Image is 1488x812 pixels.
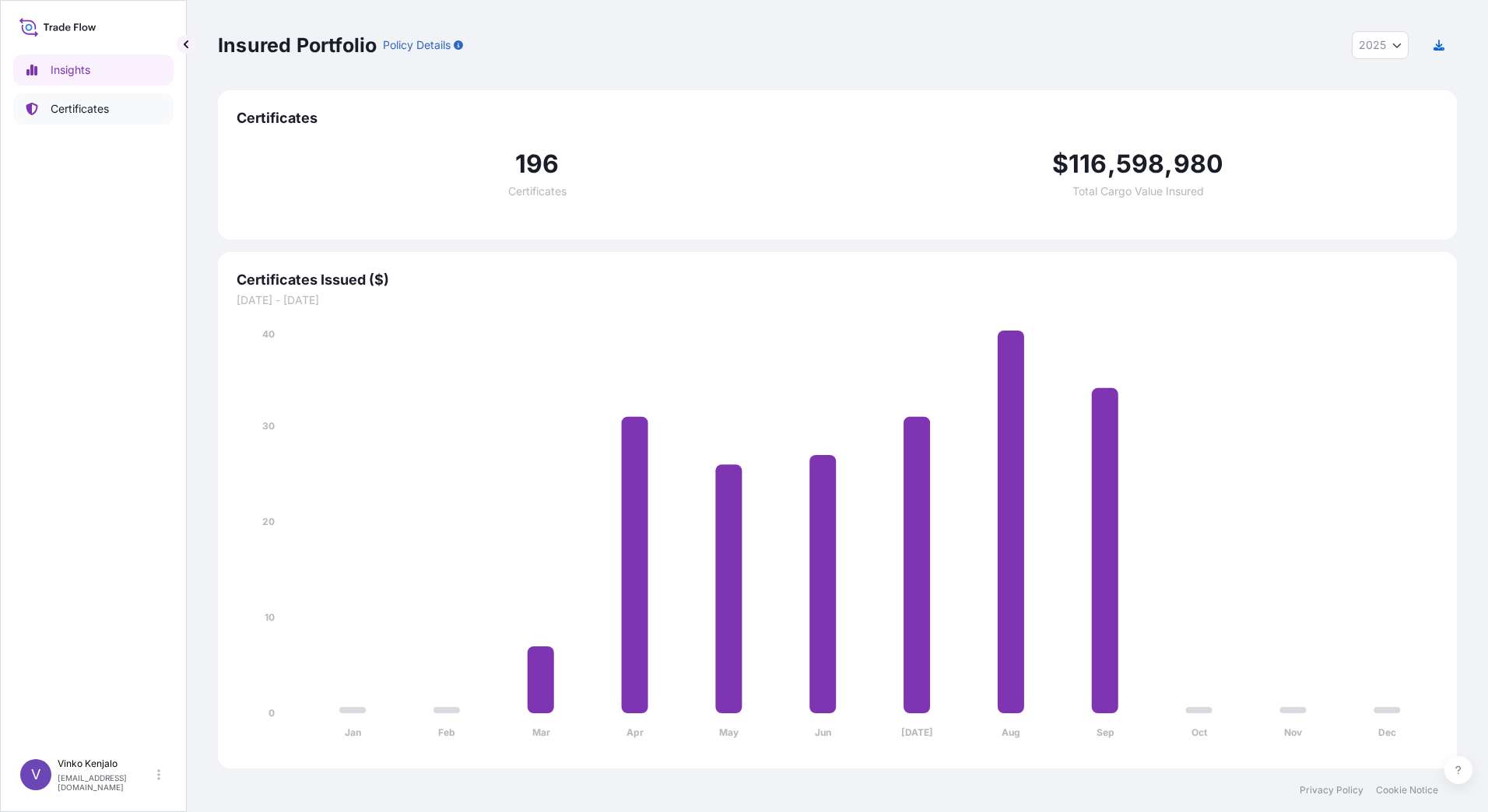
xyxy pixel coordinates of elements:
span: 116 [1069,152,1107,177]
tspan: Feb [438,726,455,738]
tspan: Mar [532,726,550,738]
a: Certificates [13,93,174,124]
tspan: [DATE] [901,726,933,738]
p: Insured Portfolio [218,33,377,58]
span: Certificates Issued ($) [237,271,1438,289]
p: [EMAIL_ADDRESS][DOMAIN_NAME] [58,773,154,792]
span: [DATE] - [DATE] [237,292,1438,308]
button: Year Selector [1352,31,1409,59]
span: Certificates [237,109,1438,128]
span: 598 [1116,152,1165,177]
p: Insights [51,62,90,78]
span: Total Cargo Value Insured [1072,186,1204,197]
tspan: 30 [262,420,275,432]
tspan: Jan [345,726,361,738]
tspan: Aug [1002,726,1020,738]
a: Insights [13,54,174,86]
tspan: Oct [1191,726,1208,738]
tspan: May [719,726,739,738]
tspan: Nov [1284,726,1303,738]
tspan: Apr [626,726,644,738]
a: Privacy Policy [1300,784,1363,796]
span: , [1107,152,1116,177]
span: , [1164,152,1173,177]
span: 2025 [1359,37,1386,53]
tspan: Jun [815,726,831,738]
span: V [31,767,40,782]
tspan: 10 [265,611,275,623]
p: Certificates [51,101,109,117]
tspan: 20 [262,516,275,527]
tspan: Dec [1378,726,1396,738]
tspan: 40 [262,328,275,340]
span: $ [1052,152,1069,177]
tspan: Sep [1097,726,1114,738]
span: 196 [515,152,560,177]
p: Vinko Kenjalo [58,758,154,770]
span: Certificates [508,186,567,197]
a: Cookie Notice [1376,784,1438,796]
tspan: 0 [268,707,275,719]
span: 980 [1174,152,1224,177]
p: Policy Details [383,37,451,53]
